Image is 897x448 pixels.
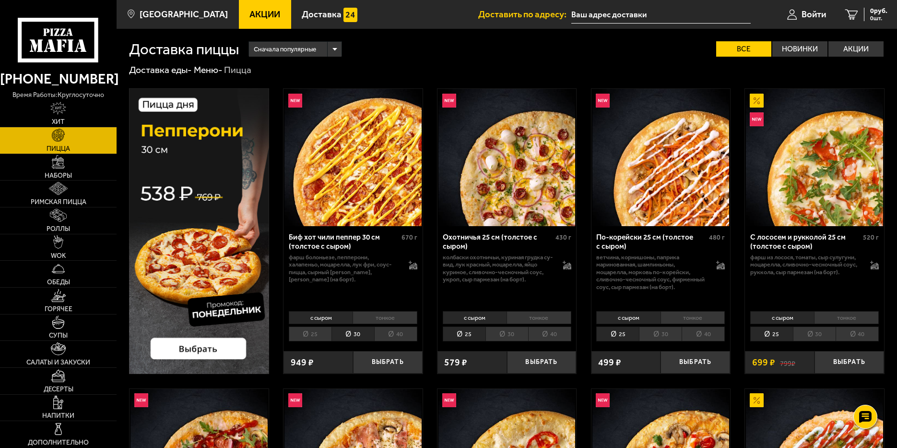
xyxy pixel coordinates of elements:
span: Обеды [47,279,70,286]
a: АкционныйНовинкаС лососем и рукколой 25 см (толстое с сыром) [745,89,884,226]
span: Супы [49,332,68,339]
div: Биф хот чили пеппер 30 см (толстое с сыром) [289,233,399,251]
span: Доставка [302,10,342,19]
span: 579 ₽ [444,358,467,367]
li: с сыром [443,311,507,325]
input: Ваш адрес доставки [571,6,751,24]
li: с сыром [750,311,814,325]
li: 40 [374,327,417,341]
s: 799 ₽ [780,358,795,367]
span: Пицца [47,145,70,152]
span: Десерты [44,386,73,393]
button: Выбрать [814,351,884,374]
li: 40 [836,327,879,341]
span: 949 ₽ [291,358,314,367]
span: 699 ₽ [752,358,775,367]
img: Новинка [596,393,610,407]
li: с сыром [596,311,661,325]
img: Акционный [750,94,764,108]
img: Новинка [442,393,456,407]
li: 25 [596,327,639,341]
img: Новинка [288,393,302,407]
img: По-корейски 25 см (толстое с сыром) [592,89,729,226]
span: 0 руб. [870,8,887,14]
li: 40 [528,327,571,341]
span: Дополнительно [28,439,89,446]
span: 670 г [401,233,417,242]
a: Меню- [194,64,223,75]
p: фарш болоньезе, пепперони, халапеньо, моцарелла, лук фри, соус-пицца, сырный [PERSON_NAME], [PERS... [289,254,400,283]
a: НовинкаБиф хот чили пеппер 30 см (толстое с сыром) [283,89,422,226]
li: с сыром [289,311,353,325]
span: 520 г [863,233,879,242]
li: 30 [331,327,374,341]
img: Биф хот чили пеппер 30 см (толстое с сыром) [284,89,421,226]
p: фарш из лосося, томаты, сыр сулугуни, моцарелла, сливочно-чесночный соус, руккола, сыр пармезан (... [750,254,861,276]
img: Новинка [442,94,456,108]
li: 30 [485,327,528,341]
span: Наборы [45,172,72,179]
img: Новинка [596,94,610,108]
span: Доставить по адресу: [478,10,571,19]
span: 499 ₽ [598,358,621,367]
img: Охотничья 25 см (толстое с сыром) [438,89,575,226]
img: Новинка [134,393,148,407]
button: Выбрать [353,351,423,374]
div: Пицца [224,64,251,76]
img: С лососем и рукколой 25 см (толстое с сыром) [746,89,883,226]
img: 15daf4d41897b9f0e9f617042186c801.svg [343,8,357,22]
div: Охотничья 25 см (толстое с сыром) [443,233,553,251]
span: [GEOGRAPHIC_DATA] [140,10,228,19]
a: Доставка еды- [129,64,192,75]
li: 30 [793,327,836,341]
span: Напитки [42,412,74,419]
li: тонкое [353,311,417,325]
span: Горячее [45,306,72,313]
p: ветчина, корнишоны, паприка маринованная, шампиньоны, моцарелла, морковь по-корейски, сливочно-че... [596,254,707,291]
a: НовинкаОхотничья 25 см (толстое с сыром) [437,89,576,226]
div: С лососем и рукколой 25 см (толстое с сыром) [750,233,861,251]
span: Войти [802,10,826,19]
span: 0 шт. [870,15,887,21]
span: Салаты и закуски [26,359,90,366]
li: 25 [750,327,793,341]
span: 480 г [709,233,725,242]
span: Акции [249,10,280,19]
a: НовинкаПо-корейски 25 см (толстое с сыром) [591,89,730,226]
img: Новинка [750,112,764,126]
button: Выбрать [507,351,577,374]
p: колбаски охотничьи, куриная грудка су-вид, лук красный, моцарелла, яйцо куриное, сливочно-чесночн... [443,254,554,283]
label: Все [716,41,771,57]
span: Римская пицца [31,199,86,206]
img: Новинка [288,94,302,108]
label: Акции [828,41,884,57]
h1: Доставка пиццы [129,42,239,57]
span: Роллы [47,226,70,232]
span: Сначала популярные [254,40,316,58]
li: 25 [289,327,331,341]
img: Акционный [750,393,764,407]
li: 30 [639,327,682,341]
div: По-корейски 25 см (толстое с сыром) [596,233,707,251]
li: тонкое [814,311,879,325]
span: Хит [52,119,65,125]
span: 430 г [555,233,571,242]
li: 40 [682,327,725,341]
label: Новинки [772,41,827,57]
li: тонкое [661,311,725,325]
button: Выбрать [661,351,730,374]
li: 25 [443,327,485,341]
span: WOK [51,253,66,259]
li: тонкое [507,311,571,325]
